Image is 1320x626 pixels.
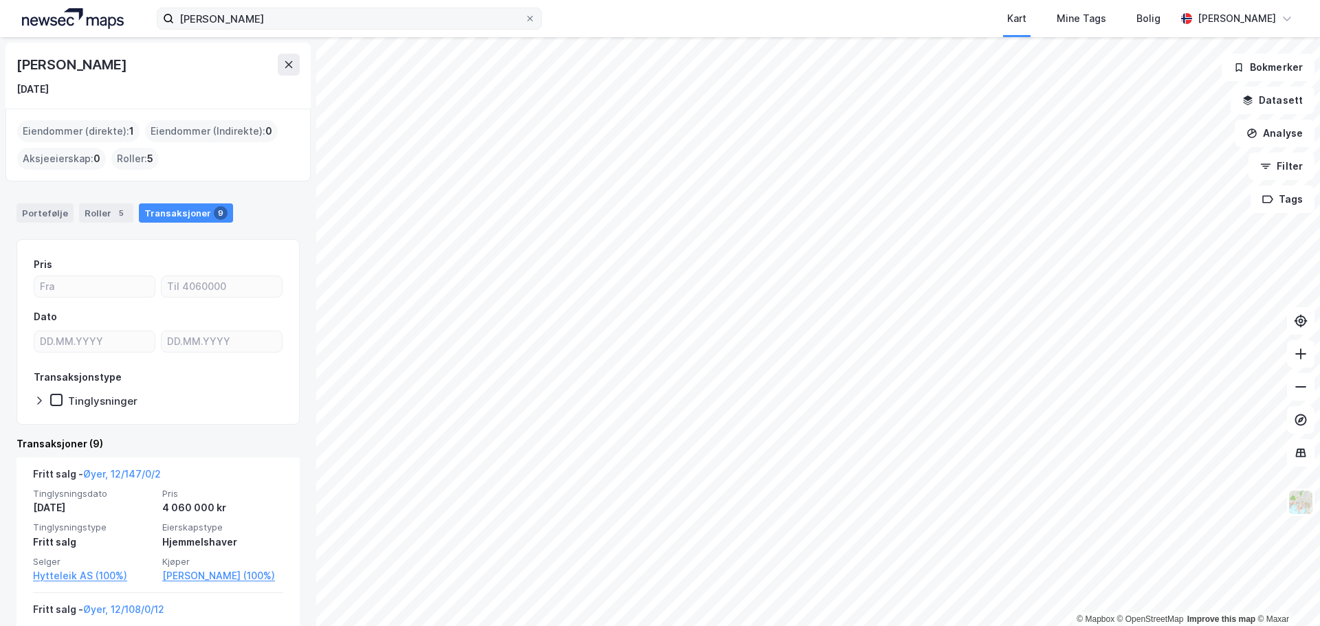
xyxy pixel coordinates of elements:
[1198,10,1276,27] div: [PERSON_NAME]
[129,123,134,139] span: 1
[162,522,283,533] span: Eierskapstype
[16,81,49,98] div: [DATE]
[33,488,154,500] span: Tinglysningsdato
[22,8,124,29] img: logo.a4113a55bc3d86da70a041830d287a7e.svg
[1235,120,1314,147] button: Analyse
[162,331,282,352] input: DD.MM.YYYY
[34,369,122,385] div: Transaksjonstype
[1222,54,1314,81] button: Bokmerker
[162,276,282,297] input: Til 4060000
[34,309,57,325] div: Dato
[147,150,153,167] span: 5
[111,148,159,170] div: Roller :
[1007,10,1026,27] div: Kart
[1187,614,1255,624] a: Improve this map
[33,601,164,623] div: Fritt salg -
[162,568,283,584] a: [PERSON_NAME] (100%)
[33,522,154,533] span: Tinglysningstype
[93,150,100,167] span: 0
[79,203,133,223] div: Roller
[16,436,300,452] div: Transaksjoner (9)
[1117,614,1184,624] a: OpenStreetMap
[1248,153,1314,180] button: Filter
[33,556,154,568] span: Selger
[17,148,106,170] div: Aksjeeierskap :
[1251,560,1320,626] iframe: Chat Widget
[33,500,154,516] div: [DATE]
[16,203,74,223] div: Portefølje
[114,206,128,220] div: 5
[83,603,164,615] a: Øyer, 12/108/0/12
[68,394,137,407] div: Tinglysninger
[1077,614,1114,624] a: Mapbox
[1136,10,1160,27] div: Bolig
[34,256,52,273] div: Pris
[1231,87,1314,114] button: Datasett
[33,466,161,488] div: Fritt salg -
[162,556,283,568] span: Kjøper
[214,206,228,220] div: 9
[162,488,283,500] span: Pris
[34,276,155,297] input: Fra
[33,568,154,584] a: Hytteleik AS (100%)
[139,203,233,223] div: Transaksjoner
[145,120,278,142] div: Eiendommer (Indirekte) :
[1251,186,1314,213] button: Tags
[17,120,140,142] div: Eiendommer (direkte) :
[33,534,154,550] div: Fritt salg
[174,8,525,29] input: Søk på adresse, matrikkel, gårdeiere, leietakere eller personer
[265,123,272,139] span: 0
[83,468,161,480] a: Øyer, 12/147/0/2
[1057,10,1106,27] div: Mine Tags
[1288,489,1314,515] img: Z
[162,534,283,550] div: Hjemmelshaver
[34,331,155,352] input: DD.MM.YYYY
[16,54,129,76] div: [PERSON_NAME]
[162,500,283,516] div: 4 060 000 kr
